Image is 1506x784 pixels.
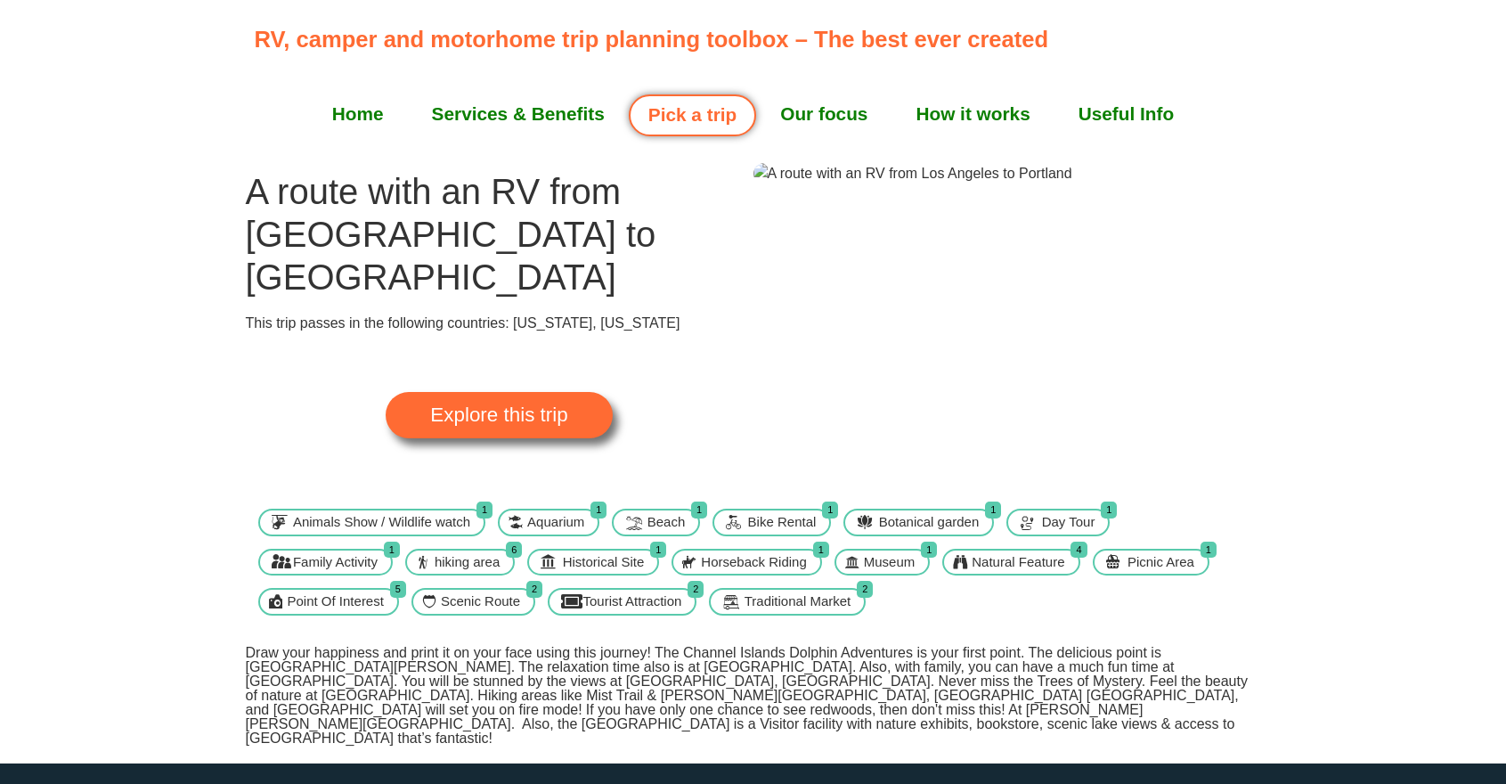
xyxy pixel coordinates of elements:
[384,542,400,559] span: 1
[691,502,707,519] span: 1
[1101,502,1117,519] span: 1
[436,592,525,612] span: Scenic Route
[696,552,810,573] span: Horseback Riding
[246,645,1248,717] span: Draw your happiness and print it on your face using this journey! The Channel Islands Dolphin Adv...
[1201,542,1217,559] span: 1
[408,92,629,136] a: Services & Benefits
[857,581,873,598] span: 2
[967,552,1069,573] span: Natural Feature
[753,163,1072,184] img: A route with an RV from Los Angeles to Portland
[246,170,753,298] h1: A route with an RV from [GEOGRAPHIC_DATA] to [GEOGRAPHIC_DATA]
[891,92,1054,136] a: How it works
[629,94,756,136] a: Pick a trip
[283,592,388,612] span: Point Of Interest
[650,542,666,559] span: 1
[308,92,408,136] a: Home
[523,512,589,533] span: Aquarium
[386,392,612,438] a: Explore this trip
[688,581,704,598] span: 2
[1123,552,1199,573] span: Picnic Area
[822,502,838,519] span: 1
[1038,512,1100,533] span: Day Tour
[921,542,937,559] span: 1
[390,581,406,598] span: 5
[756,92,891,136] a: Our focus
[430,552,504,573] span: hiking area
[744,512,821,533] span: Bike Rental
[246,315,680,331] span: This trip passes in the following countries: [US_STATE], [US_STATE]
[289,552,382,573] span: Family Activity
[526,581,542,598] span: 2
[289,512,475,533] span: Animals Show / Wildlife watch
[430,405,567,425] span: Explore this trip
[255,92,1252,136] nav: Menu
[590,502,606,519] span: 1
[1070,542,1087,559] span: 4
[255,22,1262,56] p: RV, camper and motorhome trip planning toolbox – The best ever created
[859,552,920,573] span: Museum
[813,542,829,559] span: 1
[558,552,649,573] span: Historical Site
[643,512,690,533] span: Beach
[875,512,984,533] span: Botanical garden
[476,502,493,519] span: 1
[246,702,1235,746] span: If you have only one chance to see redwoods, then don't miss this! At [PERSON_NAME] [PERSON_NAME]...
[740,592,856,612] span: Traditional Market
[985,502,1001,519] span: 1
[578,592,686,612] span: Tourist Attraction
[506,542,522,559] span: 6
[1054,92,1198,136] a: Useful Info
